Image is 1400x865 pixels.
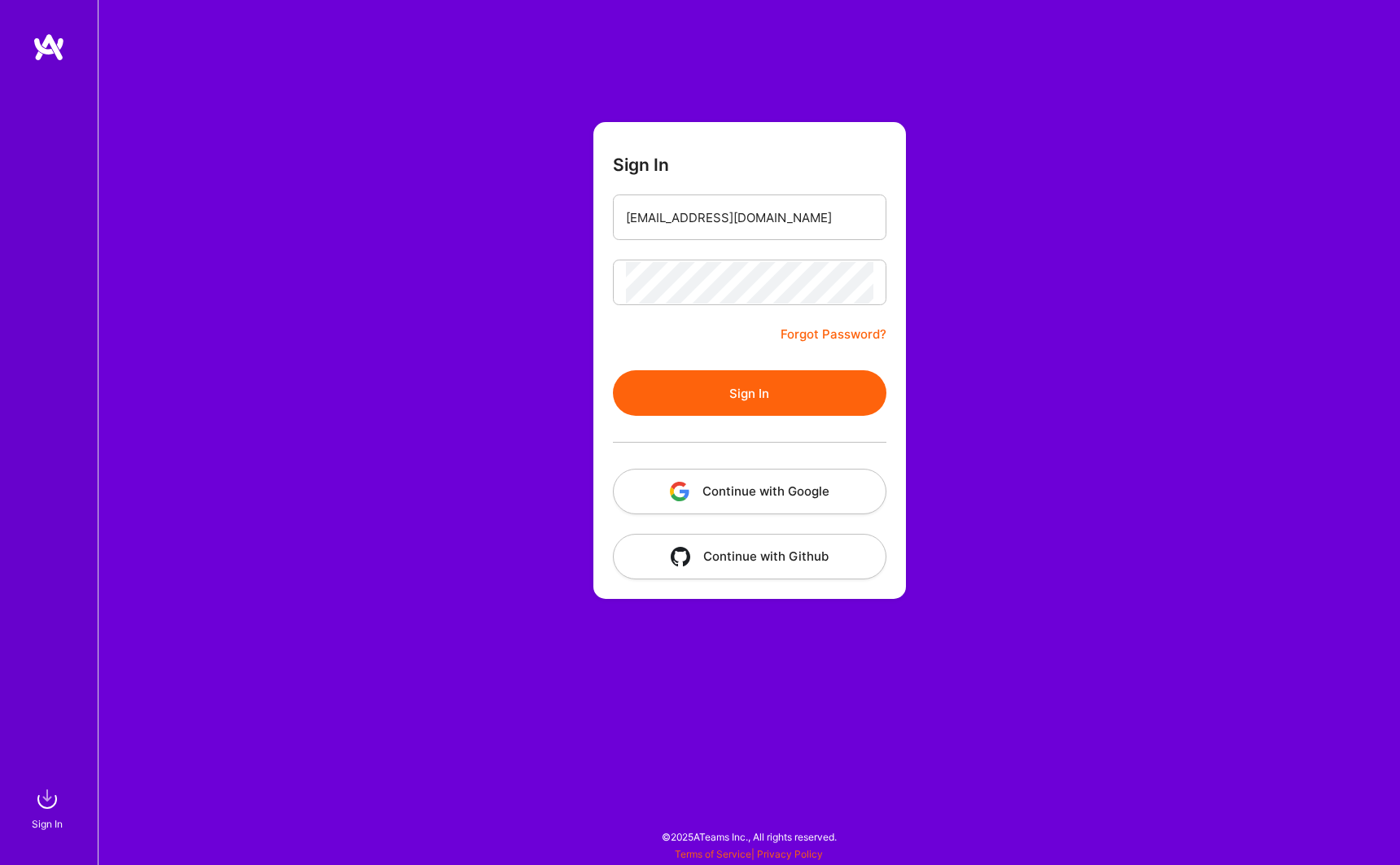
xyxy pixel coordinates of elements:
[757,848,823,860] a: Privacy Policy
[626,197,873,238] input: Email...
[675,848,823,860] span: |
[33,33,65,62] img: logo
[613,534,886,579] button: Continue with Github
[670,482,689,501] img: icon
[613,469,886,514] button: Continue with Google
[613,370,886,416] button: Sign In
[32,815,63,832] div: Sign In
[671,547,690,566] img: icon
[34,783,63,832] a: sign inSign In
[613,155,669,175] h3: Sign In
[31,783,63,815] img: sign in
[98,816,1400,857] div: © 2025 ATeams Inc., All rights reserved.
[675,848,751,860] a: Terms of Service
[781,325,886,344] a: Forgot Password?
